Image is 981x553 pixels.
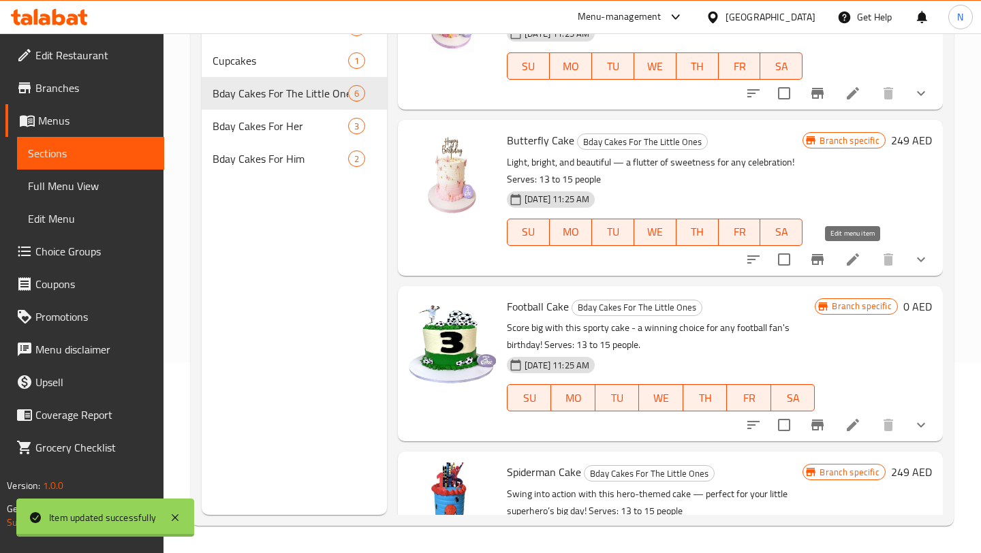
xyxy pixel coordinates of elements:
button: MO [551,384,595,411]
div: Bday Cakes For Her3 [202,110,387,142]
span: Spiderman Cake [507,462,581,482]
button: sort-choices [737,409,770,441]
a: Menus [5,104,163,137]
span: Choice Groups [35,243,153,259]
button: delete [872,243,905,276]
a: Edit Menu [17,202,163,235]
button: show more [905,77,937,110]
span: SA [777,388,810,408]
span: Bday Cakes For The Little Ones [578,134,707,150]
span: Branch specific [826,300,897,313]
button: TU [595,384,640,411]
button: Branch-specific-item [801,77,834,110]
span: FR [732,388,766,408]
span: Menus [38,112,153,129]
a: Menu disclaimer [5,333,163,366]
span: Version: [7,477,40,494]
span: Cupcakes [213,52,348,69]
span: Upsell [35,374,153,390]
img: Football Cake [409,297,496,384]
span: FR [724,222,756,242]
button: TU [592,52,634,80]
button: SA [760,52,803,80]
div: Bday Cakes For The Little Ones6 [202,77,387,110]
img: Butterfly Cake [409,131,496,218]
span: Branch specific [814,134,884,147]
div: Bday Cakes For The Little Ones [572,300,702,316]
a: Coupons [5,268,163,300]
span: Edit Restaurant [35,47,153,63]
span: SA [766,222,797,242]
a: Support.OpsPlatform [7,513,93,531]
a: Choice Groups [5,235,163,268]
span: Select to update [770,245,798,274]
span: Grocery Checklist [35,439,153,456]
div: Bday Cakes For The Little Ones [577,133,708,150]
a: Grocery Checklist [5,431,163,464]
a: Edit menu item [845,85,861,101]
p: Score big with this sporty cake - a winning choice for any football fan's birthday! Serves: 13 to... [507,319,815,353]
a: Edit Restaurant [5,39,163,72]
div: items [348,151,365,167]
button: TU [592,219,634,246]
a: Full Menu View [17,170,163,202]
h6: 0 AED [903,297,932,316]
span: 1 [349,54,364,67]
button: show more [905,243,937,276]
button: WE [634,219,676,246]
span: Promotions [35,309,153,325]
svg: Show Choices [913,251,929,268]
span: TU [597,57,629,76]
button: delete [872,77,905,110]
span: TH [689,388,722,408]
span: TH [682,57,713,76]
span: Coupons [35,276,153,292]
a: Edit menu item [845,417,861,433]
div: Bday Cakes For Him2 [202,142,387,175]
a: Coverage Report [5,398,163,431]
p: Swing into action with this hero-themed cake — perfect for your little superhero’s big day! Serve... [507,486,803,520]
div: Cupcakes1 [202,44,387,77]
span: MO [557,388,590,408]
div: items [348,52,365,69]
button: TH [676,219,719,246]
h6: 249 AED [891,131,932,150]
button: SA [760,219,803,246]
span: TU [601,388,634,408]
button: SU [507,219,550,246]
span: N [957,10,963,25]
span: TH [682,222,713,242]
div: items [348,85,365,101]
span: 1.0.0 [43,477,64,494]
button: SU [507,52,550,80]
button: sort-choices [737,243,770,276]
span: 6 [349,87,364,100]
button: MO [550,219,592,246]
a: Promotions [5,300,163,333]
span: MO [555,57,587,76]
p: Light, bright, and beautiful — a flutter of sweetness for any celebration! Serves: 13 to 15 people [507,154,803,188]
span: Football Cake [507,296,569,317]
span: Bday Cakes For The Little Ones [213,85,348,101]
button: sort-choices [737,77,770,110]
button: show more [905,409,937,441]
span: WE [644,388,678,408]
span: WE [640,57,671,76]
button: WE [634,52,676,80]
span: FR [724,57,756,76]
button: FR [719,52,761,80]
span: Bday Cakes For The Little Ones [572,300,702,315]
span: Bday Cakes For Him [213,151,348,167]
h6: 249 AED [891,462,932,481]
span: Select to update [770,79,798,108]
button: SU [507,384,551,411]
span: Menu disclaimer [35,341,153,358]
div: Bday Cakes For The Little Ones [584,465,715,481]
img: Spiderman Cake [409,462,496,550]
svg: Show Choices [913,417,929,433]
a: Branches [5,72,163,104]
nav: Menu sections [202,6,387,180]
span: Sections [28,145,153,161]
span: 2 [349,153,364,165]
